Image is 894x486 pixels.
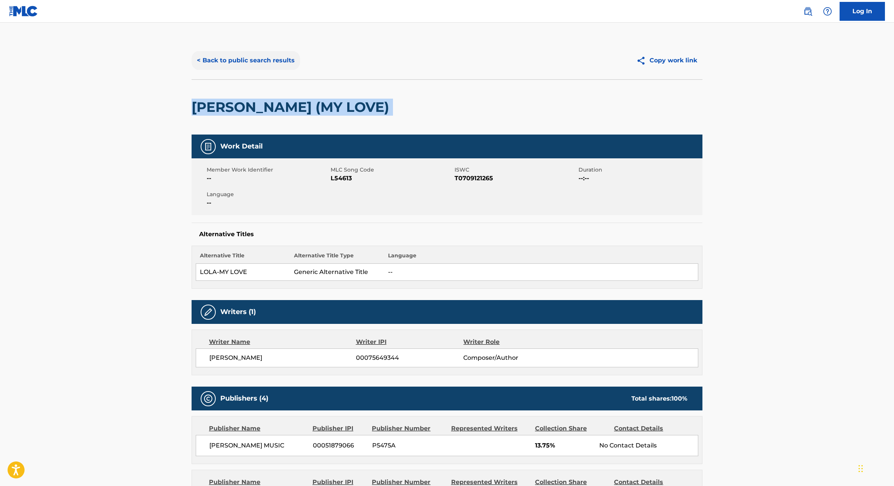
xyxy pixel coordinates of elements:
[207,166,329,174] span: Member Work Identifier
[9,6,38,17] img: MLC Logo
[204,142,213,151] img: Work Detail
[631,394,687,403] div: Total shares:
[578,174,701,183] span: --:--
[356,353,463,362] span: 00075649344
[220,142,263,151] h5: Work Detail
[840,2,885,21] a: Log In
[578,166,701,174] span: Duration
[192,99,393,116] h2: [PERSON_NAME] (MY LOVE)
[207,198,329,207] span: --
[209,337,356,347] div: Writer Name
[207,190,329,198] span: Language
[204,308,213,317] img: Writers
[463,353,561,362] span: Composer/Author
[290,252,384,264] th: Alternative Title Type
[290,264,384,281] td: Generic Alternative Title
[614,424,687,433] div: Contact Details
[209,424,307,433] div: Publisher Name
[192,51,300,70] button: < Back to public search results
[455,166,577,174] span: ISWC
[803,7,812,16] img: search
[823,7,832,16] img: help
[455,174,577,183] span: T0709121265
[451,424,529,433] div: Represented Writers
[671,395,687,402] span: 100 %
[858,457,863,480] div: Drag
[856,450,894,486] iframe: Chat Widget
[820,4,835,19] div: Help
[331,166,453,174] span: MLC Song Code
[372,441,445,450] span: P5475A
[313,441,367,450] span: 00051879066
[204,394,213,403] img: Publishers
[331,174,453,183] span: L54613
[209,441,307,450] span: [PERSON_NAME] MUSIC
[312,424,366,433] div: Publisher IPI
[535,441,594,450] span: 13.75%
[356,337,464,347] div: Writer IPI
[599,441,698,450] div: No Contact Details
[207,174,329,183] span: --
[199,231,695,238] h5: Alternative Titles
[463,337,561,347] div: Writer Role
[209,353,356,362] span: [PERSON_NAME]
[196,252,290,264] th: Alternative Title
[636,56,650,65] img: Copy work link
[372,424,445,433] div: Publisher Number
[535,424,608,433] div: Collection Share
[384,264,698,281] td: --
[631,51,702,70] button: Copy work link
[800,4,815,19] a: Public Search
[384,252,698,264] th: Language
[220,394,268,403] h5: Publishers (4)
[196,264,290,281] td: LOLA-MY LOVE
[220,308,256,316] h5: Writers (1)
